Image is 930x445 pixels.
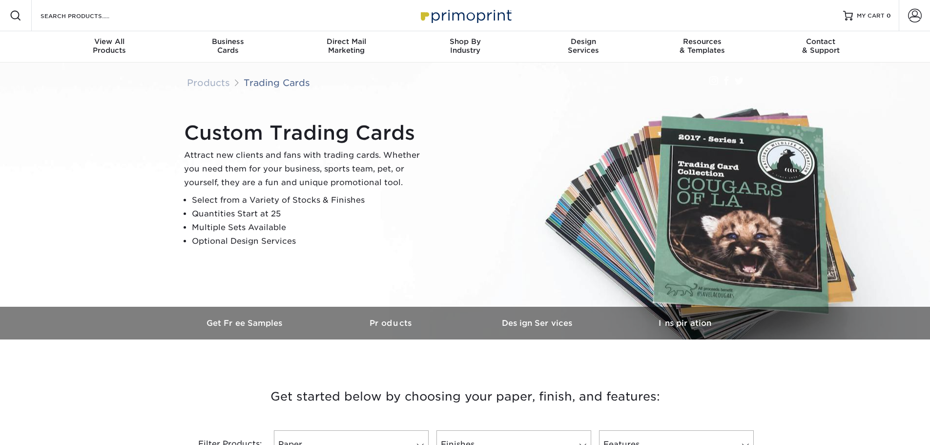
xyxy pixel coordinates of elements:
[287,31,406,63] a: Direct MailMarketing
[406,37,524,55] div: Industry
[643,37,762,55] div: & Templates
[172,307,319,339] a: Get Free Samples
[406,37,524,46] span: Shop By
[524,37,643,55] div: Services
[465,318,612,328] h3: Design Services
[762,37,880,55] div: & Support
[184,121,428,145] h1: Custom Trading Cards
[168,37,287,55] div: Cards
[287,37,406,55] div: Marketing
[406,31,524,63] a: Shop ByIndustry
[524,37,643,46] span: Design
[857,12,885,20] span: MY CART
[50,31,169,63] a: View AllProducts
[50,37,169,46] span: View All
[172,318,319,328] h3: Get Free Samples
[168,37,287,46] span: Business
[887,12,891,19] span: 0
[287,37,406,46] span: Direct Mail
[612,307,758,339] a: Inspiration
[168,31,287,63] a: BusinessCards
[643,31,762,63] a: Resources& Templates
[319,307,465,339] a: Products
[192,221,428,234] li: Multiple Sets Available
[319,318,465,328] h3: Products
[524,31,643,63] a: DesignServices
[416,5,514,26] img: Primoprint
[762,31,880,63] a: Contact& Support
[50,37,169,55] div: Products
[762,37,880,46] span: Contact
[192,234,428,248] li: Optional Design Services
[180,375,751,419] h3: Get started below by choosing your paper, finish, and features:
[244,77,310,88] a: Trading Cards
[40,10,135,21] input: SEARCH PRODUCTS.....
[192,207,428,221] li: Quantities Start at 25
[465,307,612,339] a: Design Services
[643,37,762,46] span: Resources
[192,193,428,207] li: Select from a Variety of Stocks & Finishes
[612,318,758,328] h3: Inspiration
[184,148,428,190] p: Attract new clients and fans with trading cards. Whether you need them for your business, sports ...
[187,77,230,88] a: Products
